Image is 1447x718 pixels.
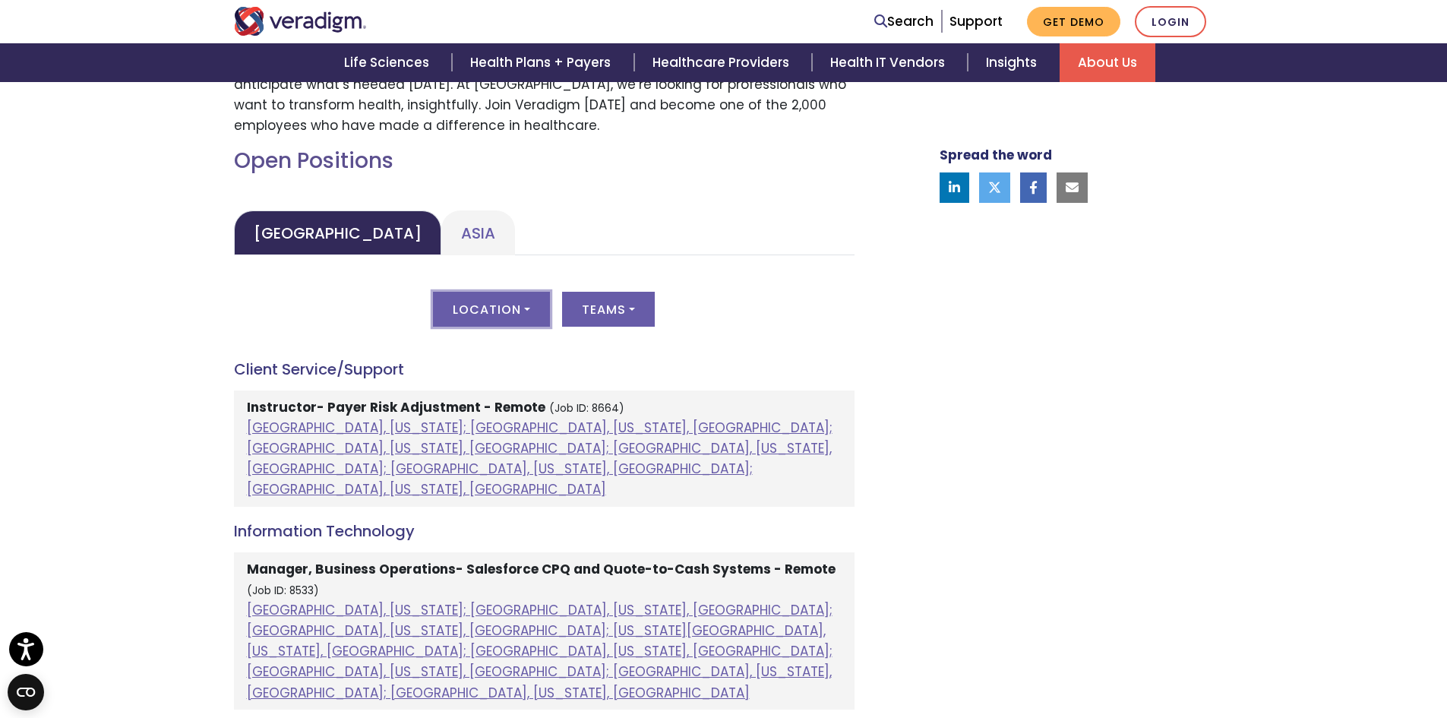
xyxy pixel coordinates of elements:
h2: Open Positions [234,148,855,174]
a: Search [874,11,934,32]
strong: Spread the word [940,146,1052,164]
a: [GEOGRAPHIC_DATA] [234,210,441,255]
div: Domain Overview [58,90,136,100]
button: Open CMP widget [8,674,44,710]
div: v 4.0.25 [43,24,74,36]
img: Veradigm logo [234,7,367,36]
div: Keywords by Traffic [168,90,256,100]
img: website_grey.svg [24,40,36,52]
strong: Instructor- Payer Risk Adjustment - Remote [247,398,545,416]
h4: Client Service/Support [234,360,855,378]
a: Life Sciences [326,43,452,82]
a: Login [1135,6,1206,37]
a: Insights [968,43,1060,82]
img: tab_domain_overview_orange.svg [41,88,53,100]
p: Join a passionate team of dedicated associates who work side-by-side with caregivers, developers,... [234,33,855,136]
strong: Manager, Business Operations- Salesforce CPQ and Quote-to-Cash Systems - Remote [247,560,836,578]
img: tab_keywords_by_traffic_grey.svg [151,88,163,100]
a: Asia [441,210,515,255]
a: [GEOGRAPHIC_DATA], [US_STATE]; [GEOGRAPHIC_DATA], [US_STATE], [GEOGRAPHIC_DATA]; [GEOGRAPHIC_DATA... [247,601,832,702]
div: Domain: [DOMAIN_NAME] [39,40,167,52]
h4: Information Technology [234,522,855,540]
a: [GEOGRAPHIC_DATA], [US_STATE]; [GEOGRAPHIC_DATA], [US_STATE], [GEOGRAPHIC_DATA]; [GEOGRAPHIC_DATA... [247,419,832,499]
a: Support [949,12,1003,30]
button: Teams [562,292,655,327]
a: Healthcare Providers [634,43,812,82]
a: About Us [1060,43,1155,82]
a: Health IT Vendors [812,43,968,82]
img: logo_orange.svg [24,24,36,36]
small: (Job ID: 8533) [247,584,319,598]
a: Get Demo [1027,7,1120,36]
small: (Job ID: 8664) [549,401,624,416]
button: Location [433,292,550,327]
a: Health Plans + Payers [452,43,633,82]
